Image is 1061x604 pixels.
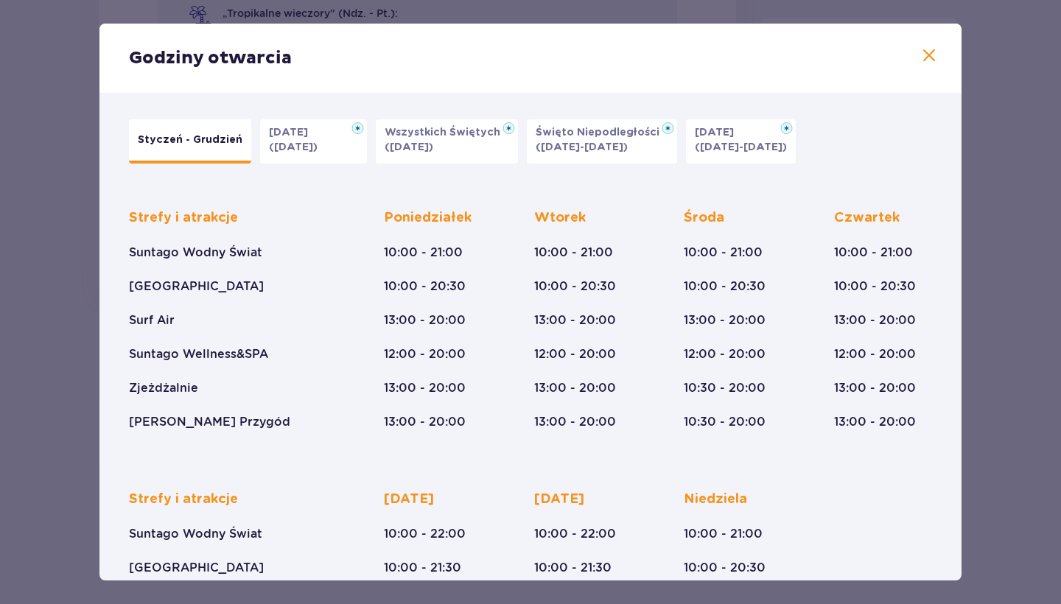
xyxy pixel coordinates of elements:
p: 13:00 - 20:00 [834,312,916,329]
p: ([DATE]-[DATE]) [695,140,787,155]
p: [DATE] [534,491,584,508]
p: ([DATE]) [385,140,433,155]
p: 13:00 - 20:00 [534,380,616,396]
button: [DATE]([DATE]-[DATE]) [686,119,796,164]
p: [DATE] [695,125,743,140]
p: 12:00 - 20:00 [684,346,766,362]
p: 13:00 - 20:00 [834,380,916,396]
p: [DATE] [269,125,317,140]
p: Zjeżdżalnie [129,380,198,396]
p: ([DATE]) [269,140,318,155]
p: Strefy i atrakcje [129,209,238,227]
p: 12:00 - 20:00 [834,346,916,362]
p: 10:00 - 21:00 [384,245,463,261]
p: 10:00 - 20:30 [534,278,616,295]
p: 10:00 - 20:30 [834,278,916,295]
p: 10:00 - 21:30 [384,560,461,576]
p: 10:00 - 20:30 [684,560,766,576]
p: ([DATE]-[DATE]) [536,140,628,155]
button: Święto Niepodległości([DATE]-[DATE]) [527,119,677,164]
p: 10:00 - 20:30 [384,278,466,295]
p: 10:00 - 22:00 [534,526,616,542]
p: 13:00 - 20:00 [684,312,766,329]
p: [GEOGRAPHIC_DATA] [129,278,264,295]
p: 10:00 - 20:30 [684,278,766,295]
button: [DATE]([DATE]) [260,119,367,164]
p: Suntago Wellness&SPA [129,346,268,362]
p: Suntago Wodny Świat [129,526,262,542]
p: 13:00 - 20:00 [834,414,916,430]
p: Czwartek [834,209,900,227]
p: 12:00 - 20:00 [534,346,616,362]
p: 13:00 - 20:00 [384,312,466,329]
p: 13:00 - 20:00 [384,414,466,430]
p: 10:00 - 21:00 [834,245,913,261]
p: 13:00 - 20:00 [534,312,616,329]
p: [DATE] [384,491,434,508]
p: 10:00 - 22:00 [384,526,466,542]
button: Wszystkich Świętych([DATE]) [376,119,518,164]
p: 10:30 - 20:00 [684,414,766,430]
p: 10:00 - 21:00 [684,526,763,542]
p: Niedziela [684,491,747,508]
p: [GEOGRAPHIC_DATA] [129,560,264,576]
p: 10:00 - 21:00 [534,245,613,261]
button: Styczeń - Grudzień [129,119,251,164]
p: Suntago Wodny Świat [129,245,262,261]
p: 10:00 - 21:00 [684,245,763,261]
p: Święto Niepodległości [536,125,668,140]
p: 13:00 - 20:00 [534,414,616,430]
p: 13:00 - 20:00 [384,380,466,396]
p: Styczeń - Grudzień [138,133,242,147]
p: Środa [684,209,724,227]
p: Wtorek [534,209,586,227]
p: Godziny otwarcia [129,47,292,69]
p: Poniedziałek [384,209,472,227]
p: Surf Air [129,312,175,329]
p: 12:00 - 20:00 [384,346,466,362]
p: 10:30 - 20:00 [684,380,766,396]
p: Wszystkich Świętych [385,125,509,140]
p: 10:00 - 21:30 [534,560,612,576]
p: [PERSON_NAME] Przygód [129,414,290,430]
p: Strefy i atrakcje [129,491,238,508]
